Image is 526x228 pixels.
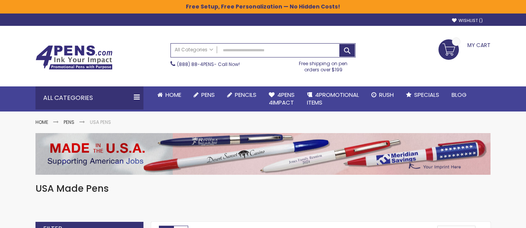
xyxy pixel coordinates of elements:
[291,57,356,73] div: Free shipping on pen orders over $199
[171,44,217,56] a: All Categories
[177,61,214,68] a: (888) 88-4PENS
[64,119,74,125] a: Pens
[151,86,187,103] a: Home
[263,86,301,111] a: 4Pens4impact
[90,119,111,125] strong: USA Pens
[35,119,48,125] a: Home
[235,91,256,99] span: Pencils
[35,45,113,70] img: 4Pens Custom Pens and Promotional Products
[35,133,491,175] img: USA Pens
[452,18,483,24] a: Wishlist
[201,91,215,99] span: Pens
[452,91,467,99] span: Blog
[365,86,400,103] a: Rush
[307,91,359,106] span: 4PROMOTIONAL ITEMS
[414,91,439,99] span: Specials
[400,86,445,103] a: Specials
[35,182,491,195] h1: USA Made Pens
[301,86,365,111] a: 4PROMOTIONALITEMS
[445,86,473,103] a: Blog
[379,91,394,99] span: Rush
[269,91,295,106] span: 4Pens 4impact
[177,61,240,68] span: - Call Now!
[35,86,143,110] div: All Categories
[175,47,213,53] span: All Categories
[165,91,181,99] span: Home
[187,86,221,103] a: Pens
[221,86,263,103] a: Pencils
